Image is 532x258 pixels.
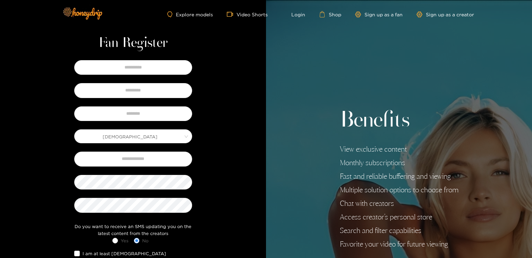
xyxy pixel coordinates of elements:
h2: Benefits [340,107,458,134]
li: Fast and reliable buffering and viewing [340,172,458,180]
h1: Fan Register [98,35,168,51]
span: Yes [118,237,131,244]
span: No [139,237,151,244]
a: Login [282,11,305,17]
li: View exclusive content [340,145,458,153]
li: Multiple solution options to choose from [340,186,458,194]
li: Monthly subscriptions [340,159,458,167]
a: Explore models [167,11,213,17]
a: Video Shorts [227,11,268,17]
a: Sign up as a creator [417,11,474,17]
span: Male [75,131,192,141]
span: I am at least [DEMOGRAPHIC_DATA] [80,250,169,257]
a: Sign up as a fan [355,11,403,17]
a: Shop [319,11,341,17]
li: Search and filter capabilities [340,226,458,235]
span: video-camera [227,11,237,17]
div: Do you want to receive an SMS updating you on the latest content from the creators [72,223,194,237]
li: Access creator's personal store [340,213,458,221]
li: Chat with creators [340,199,458,208]
li: Favorite your video for future viewing [340,240,458,248]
